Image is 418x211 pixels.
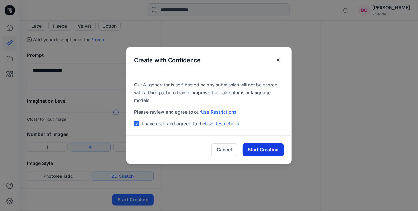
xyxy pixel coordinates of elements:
[201,109,236,115] a: Use Restrictions
[273,55,284,65] button: Close
[205,121,239,126] a: Use Restrictions
[142,120,239,127] p: I have read and agreed to the
[126,47,292,73] header: Create with Confidence
[243,143,284,156] button: Start Creating
[134,108,284,116] p: Please review and agree to our
[134,81,284,104] p: Our AI generator is self-hosted so any submission will not be shared with a third party to train ...
[211,143,237,156] button: Cancel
